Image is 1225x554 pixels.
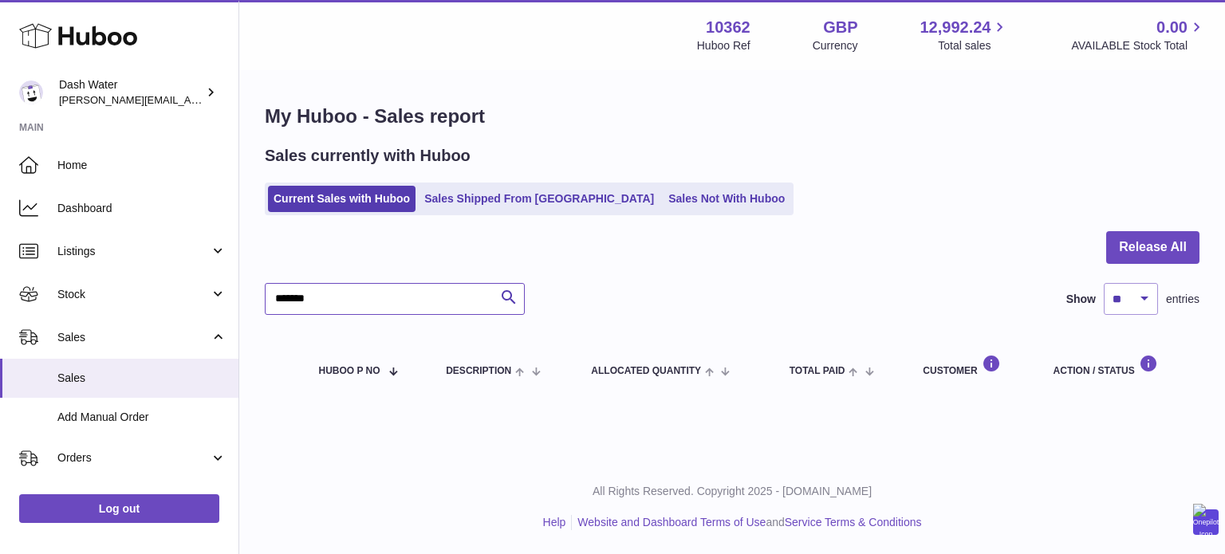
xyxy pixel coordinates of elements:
[920,17,991,38] span: 12,992.24
[19,494,219,523] a: Log out
[57,244,210,259] span: Listings
[57,158,226,173] span: Home
[938,38,1009,53] span: Total sales
[57,410,226,425] span: Add Manual Order
[265,145,471,167] h2: Sales currently with Huboo
[823,17,857,38] strong: GBP
[1106,231,1199,264] button: Release All
[543,516,566,528] a: Help
[1156,17,1188,38] span: 0.00
[57,287,210,302] span: Stock
[923,355,1021,376] div: Customer
[57,201,226,216] span: Dashboard
[57,371,226,386] span: Sales
[790,366,845,376] span: Total paid
[663,186,790,212] a: Sales Not With Huboo
[1066,292,1096,307] label: Show
[1071,38,1206,53] span: AVAILABLE Stock Total
[19,81,43,104] img: james@dash-water.com
[57,450,210,466] span: Orders
[59,93,320,106] span: [PERSON_NAME][EMAIL_ADDRESS][DOMAIN_NAME]
[59,77,203,108] div: Dash Water
[1054,355,1184,376] div: Action / Status
[1166,292,1199,307] span: entries
[697,38,750,53] div: Huboo Ref
[446,366,511,376] span: Description
[1071,17,1206,53] a: 0.00 AVAILABLE Stock Total
[920,17,1009,53] a: 12,992.24 Total sales
[265,104,1199,129] h1: My Huboo - Sales report
[319,366,380,376] span: Huboo P no
[252,484,1212,499] p: All Rights Reserved. Copyright 2025 - [DOMAIN_NAME]
[706,17,750,38] strong: 10362
[813,38,858,53] div: Currency
[268,186,416,212] a: Current Sales with Huboo
[572,515,921,530] li: and
[591,366,701,376] span: ALLOCATED Quantity
[419,186,660,212] a: Sales Shipped From [GEOGRAPHIC_DATA]
[57,330,210,345] span: Sales
[577,516,766,528] a: Website and Dashboard Terms of Use
[785,516,922,528] a: Service Terms & Conditions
